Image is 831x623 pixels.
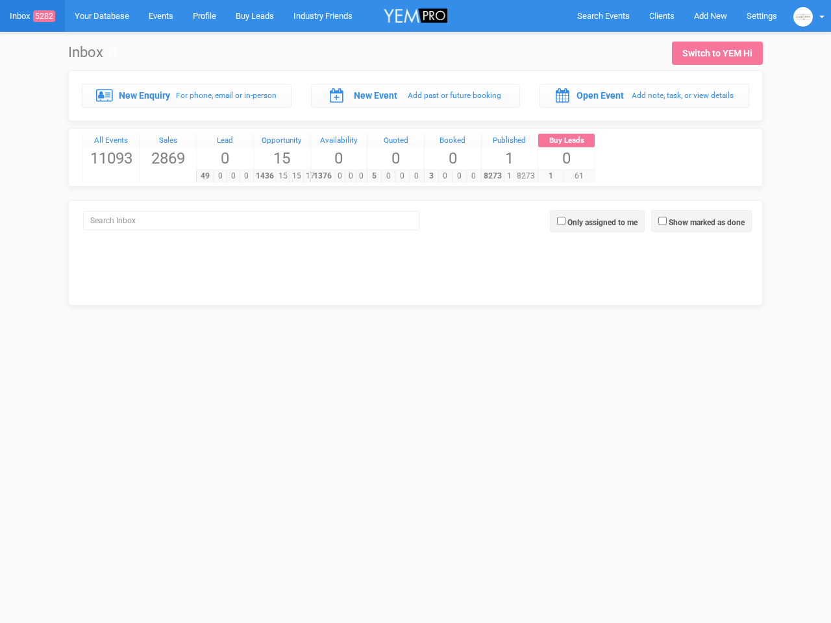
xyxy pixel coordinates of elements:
span: 49 [196,170,214,182]
small: Add past or future booking [408,91,501,100]
span: 0 [197,147,253,169]
span: 8273 [514,170,538,182]
a: New Enquiry For phone, email or in-person [82,84,291,107]
span: 61 [564,170,595,182]
span: 0 [381,170,396,182]
img: open-uri20240808-2-z9o2v [793,7,813,27]
span: 0 [367,147,424,169]
a: Buy Leads [538,134,595,148]
span: 1 [504,170,514,182]
span: 0 [452,170,467,182]
span: 11093 [83,147,140,169]
span: 0 [214,170,227,182]
div: Switch to YEM Hi [682,47,752,60]
a: Booked [425,134,481,148]
span: Clients [649,11,675,21]
span: 0 [425,147,481,169]
input: Search Inbox [83,211,419,230]
label: Open Event [577,89,624,102]
span: 0 [356,170,367,182]
span: 8273 [481,170,505,182]
span: 2869 [140,147,197,169]
span: 5282 [33,10,55,22]
span: 17 [303,170,317,182]
span: 0 [311,147,367,169]
a: Open Event Add note, task, or view details [540,84,749,107]
span: 0 [409,170,424,182]
span: 0 [466,170,481,182]
a: Quoted [367,134,424,148]
span: 0 [538,147,595,169]
label: Only assigned to me [567,217,638,228]
a: Opportunity [254,134,310,148]
span: 3 [424,170,439,182]
label: Show marked as done [669,217,745,228]
a: Lead [197,134,253,148]
span: Add New [694,11,727,21]
label: New Enquiry [119,89,170,102]
span: 1 [538,170,564,182]
span: 0 [334,170,345,182]
span: Search Events [577,11,630,21]
a: Availability [311,134,367,148]
span: 0 [227,170,240,182]
a: Published [482,134,538,148]
span: 0 [438,170,453,182]
span: 1 [482,147,538,169]
small: For phone, email or in-person [176,91,277,100]
span: 0 [395,170,410,182]
span: 1376 [310,170,335,182]
small: Add note, task, or view details [632,91,734,100]
a: All Events [83,134,140,148]
a: Sales [140,134,197,148]
label: New Event [354,89,397,102]
span: 0 [240,170,253,182]
span: 1436 [253,170,277,182]
span: 5 [367,170,382,182]
span: 0 [345,170,356,182]
span: 15 [254,147,310,169]
span: 15 [276,170,290,182]
span: 15 [290,170,304,182]
a: New Event Add past or future booking [311,84,521,107]
h1: Inbox [68,45,118,60]
a: Switch to YEM Hi [672,42,763,65]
